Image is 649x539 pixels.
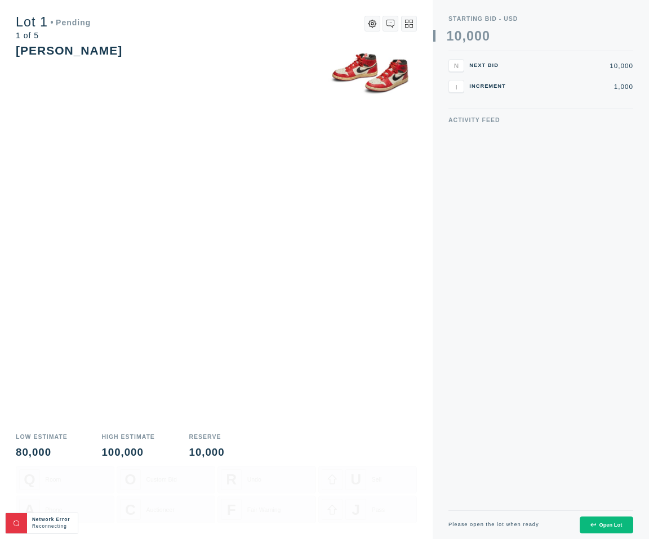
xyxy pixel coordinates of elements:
[69,524,70,529] span: .
[189,434,225,440] div: Reserve
[469,63,509,68] div: Next Bid
[32,516,73,523] div: Network Error
[448,16,633,22] div: Starting Bid - USD
[474,30,482,43] div: 0
[469,84,509,89] div: Increment
[448,59,464,72] button: N
[32,523,73,530] div: Reconnecting
[16,32,91,39] div: 1 of 5
[447,30,455,43] div: 1
[482,30,490,43] div: 0
[580,516,633,534] button: Open Lot
[448,522,539,527] div: Please open the lot when ready
[16,434,68,440] div: Low Estimate
[16,447,68,458] div: 80,000
[70,524,72,529] span: .
[448,80,464,93] button: I
[590,522,622,528] div: Open Lot
[101,434,154,440] div: High Estimate
[454,62,459,69] span: N
[514,62,633,69] div: 10,000
[454,30,462,43] div: 0
[455,83,457,90] span: I
[16,44,122,57] div: [PERSON_NAME]
[448,117,633,123] div: Activity Feed
[514,83,633,90] div: 1,000
[51,19,91,26] div: Pending
[16,16,91,29] div: Lot 1
[466,30,474,43] div: 0
[67,524,69,529] span: .
[101,447,154,458] div: 100,000
[462,30,466,161] div: ,
[189,447,225,458] div: 10,000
